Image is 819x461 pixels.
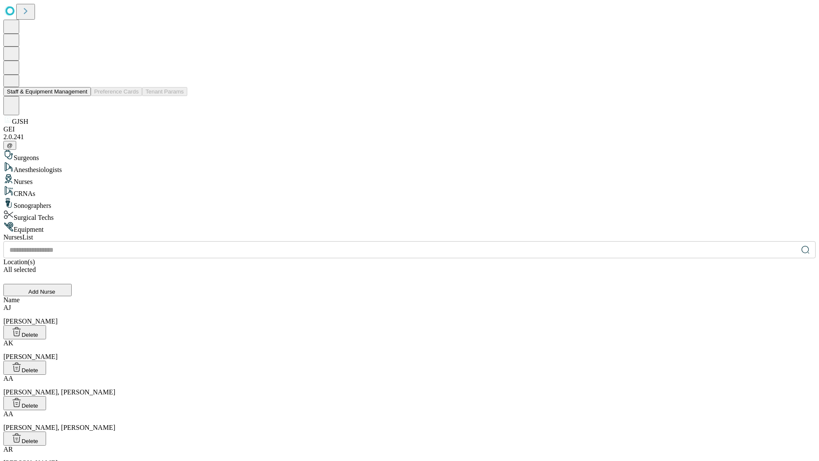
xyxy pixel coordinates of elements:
button: Delete [3,396,46,410]
div: Surgeons [3,150,816,162]
div: Anesthesiologists [3,162,816,174]
div: GEI [3,125,816,133]
button: @ [3,141,16,150]
div: [PERSON_NAME] [3,304,816,325]
span: AK [3,339,13,347]
div: All selected [3,266,816,274]
div: Nurses [3,174,816,186]
div: [PERSON_NAME], [PERSON_NAME] [3,410,816,432]
div: Name [3,296,816,304]
div: [PERSON_NAME] [3,339,816,361]
span: Delete [22,332,38,338]
div: 2.0.241 [3,133,816,141]
button: Delete [3,361,46,375]
span: Delete [22,367,38,373]
div: CRNAs [3,186,816,198]
div: Equipment [3,222,816,233]
span: Delete [22,438,38,444]
button: Preference Cards [91,87,142,96]
button: Delete [3,432,46,446]
span: AJ [3,304,11,311]
button: Tenant Params [142,87,187,96]
span: Delete [22,403,38,409]
span: AA [3,410,13,417]
span: GJSH [12,118,28,125]
div: Surgical Techs [3,210,816,222]
button: Delete [3,325,46,339]
span: AR [3,446,13,453]
span: Location(s) [3,258,35,266]
span: Add Nurse [29,289,55,295]
button: Staff & Equipment Management [3,87,91,96]
span: AA [3,375,13,382]
div: [PERSON_NAME], [PERSON_NAME] [3,375,816,396]
div: Sonographers [3,198,816,210]
span: @ [7,142,13,149]
div: Nurses List [3,233,816,241]
button: Add Nurse [3,284,72,296]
